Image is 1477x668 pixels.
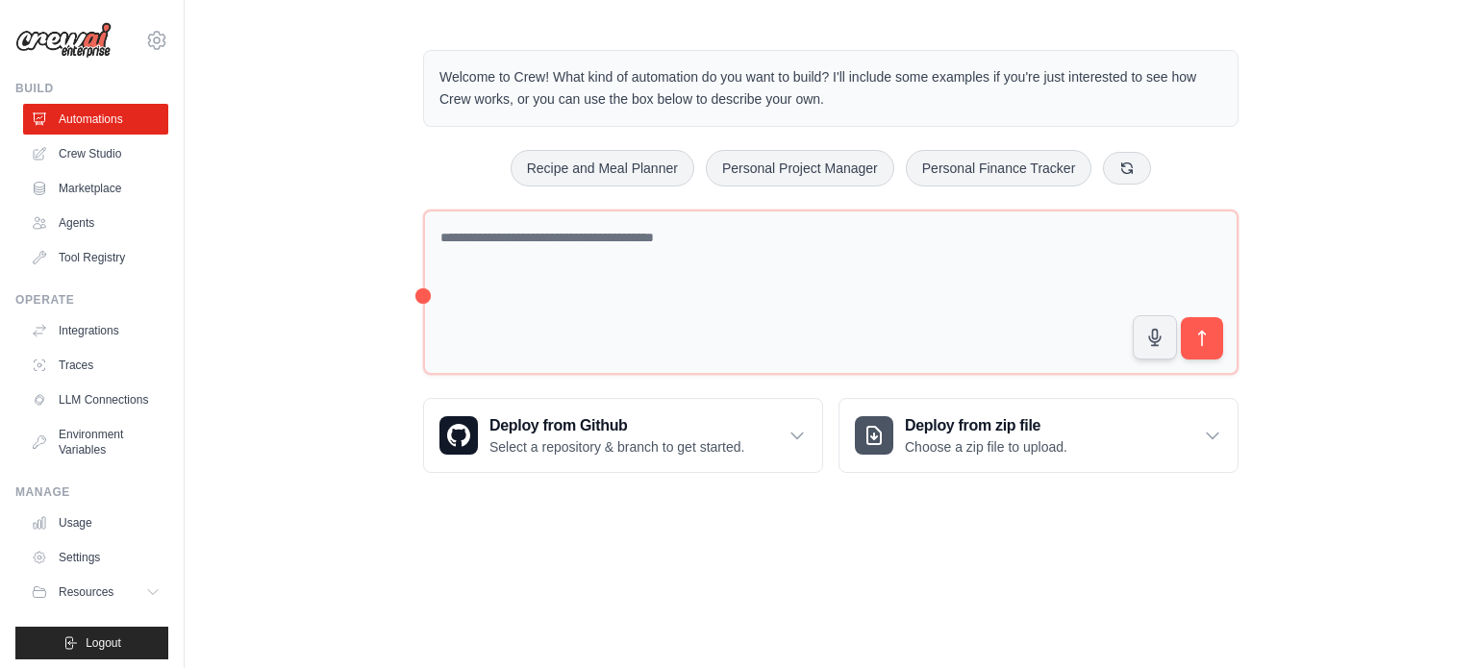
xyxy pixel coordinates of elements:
button: Recipe and Meal Planner [511,150,694,186]
img: Logo [15,22,112,59]
div: Operate [15,292,168,308]
a: Automations [23,104,168,135]
span: Resources [59,584,113,600]
p: Welcome to Crew! What kind of automation do you want to build? I'll include some examples if you'... [439,66,1222,111]
button: Personal Finance Tracker [906,150,1092,186]
a: Traces [23,350,168,381]
p: Choose a zip file to upload. [905,437,1067,457]
div: Manage [15,484,168,500]
button: Logout [15,627,168,659]
p: Select a repository & branch to get started. [489,437,744,457]
button: Personal Project Manager [706,150,894,186]
a: LLM Connections [23,384,168,415]
a: Usage [23,507,168,538]
a: Environment Variables [23,419,168,465]
button: Resources [23,577,168,607]
div: Build [15,81,168,96]
a: Integrations [23,315,168,346]
a: Crew Studio [23,138,168,169]
a: Settings [23,542,168,573]
h3: Deploy from zip file [905,414,1067,437]
span: Logout [86,635,121,651]
a: Tool Registry [23,242,168,273]
a: Agents [23,208,168,238]
h3: Deploy from Github [489,414,744,437]
a: Marketplace [23,173,168,204]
